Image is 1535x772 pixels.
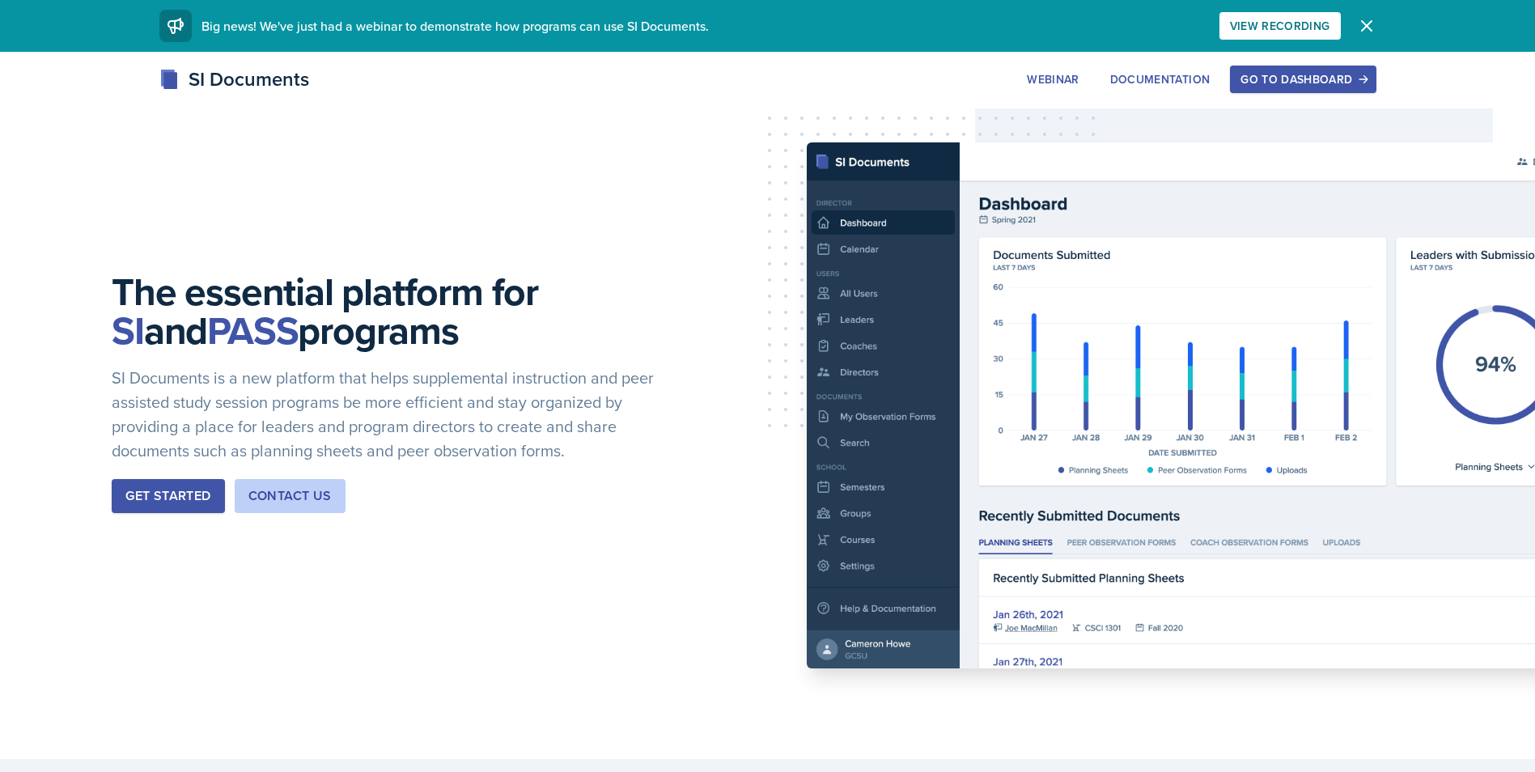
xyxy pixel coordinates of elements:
[1230,66,1376,93] button: Go to Dashboard
[1110,73,1211,86] div: Documentation
[1219,12,1341,40] button: View Recording
[125,486,210,506] div: Get Started
[201,17,709,35] span: Big news! We've just had a webinar to demonstrate how programs can use SI Documents.
[1016,66,1089,93] button: Webinar
[1230,19,1330,32] div: View Recording
[235,479,346,513] button: Contact Us
[1100,66,1221,93] button: Documentation
[159,65,309,94] div: SI Documents
[112,479,224,513] button: Get Started
[1240,73,1365,86] div: Go to Dashboard
[1027,73,1079,86] div: Webinar
[248,486,332,506] div: Contact Us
